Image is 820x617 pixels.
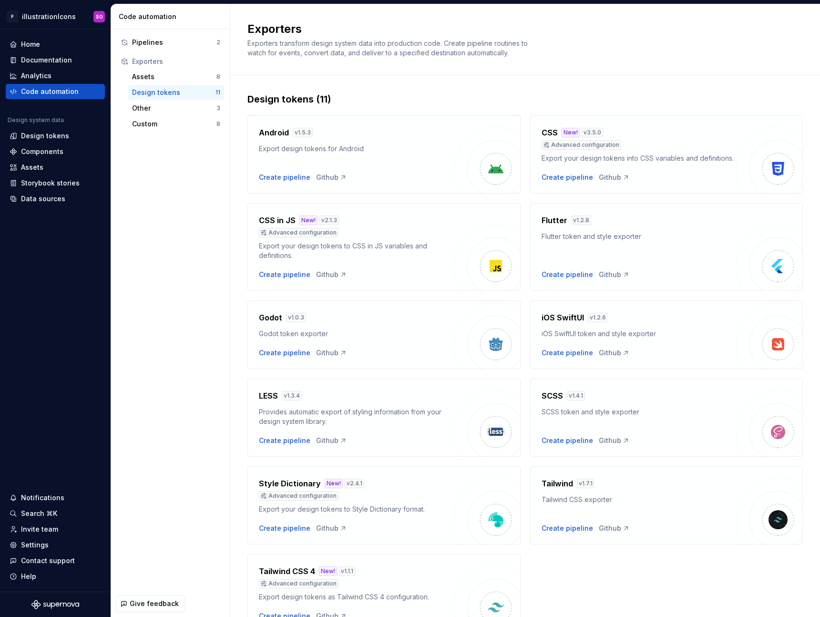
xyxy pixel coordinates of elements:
div: SCSS token and style exporter [542,407,737,417]
h2: Exporters [247,21,791,37]
button: Give feedback [116,595,185,612]
div: Create pipeline [259,524,310,533]
div: New! [325,479,343,488]
a: Github [316,348,347,358]
div: Custom [132,119,216,129]
div: v 1.7.1 [577,479,594,488]
div: Design tokens [21,131,69,141]
div: New! [562,128,580,137]
button: Create pipeline [542,173,593,182]
div: 2 [216,39,220,46]
div: Design tokens [132,88,215,97]
button: Pipelines2 [117,35,224,50]
h4: CSS in JS [259,215,296,226]
div: Exporters [132,57,220,66]
div: Design system data [8,116,64,124]
div: Advanced configuration [259,491,338,501]
div: v 1.1.1 [339,566,355,576]
a: Code automation [6,84,105,99]
button: Create pipeline [259,270,310,279]
div: Pipelines [132,38,216,47]
a: Home [6,37,105,52]
button: Contact support [6,553,105,568]
button: Other3 [128,101,224,116]
a: Github [316,524,347,533]
button: Create pipeline [542,270,593,279]
div: Tailwind CSS exporter [542,495,737,504]
div: Other [132,103,216,113]
div: Github [599,436,630,445]
div: Provides automatic export of styling information from your design system library. [259,407,454,426]
div: Settings [21,540,49,550]
button: Design tokens11 [128,85,224,100]
div: iOS SwiftUI token and style exporter [542,329,737,339]
h4: Android [259,127,289,138]
div: New! [299,216,318,225]
button: Notifications [6,490,105,505]
div: Advanced configuration [259,579,338,588]
span: Exporters transform design system data into production code. Create pipeline routines to watch fo... [247,39,530,57]
div: Export design tokens as Tailwind CSS 4 configuration. [259,592,454,602]
div: v 1.2.6 [588,313,608,322]
div: Assets [21,163,43,172]
div: Components [21,147,63,156]
button: Create pipeline [259,436,310,445]
h4: iOS SwiftUI [542,312,584,323]
div: Notifications [21,493,64,503]
a: Github [316,270,347,279]
div: Github [599,173,630,182]
div: Code automation [119,12,226,21]
div: v 1.5.3 [293,128,313,137]
div: v 1.2.8 [571,216,591,225]
div: v 2.4.1 [345,479,364,488]
h4: Style Dictionary [259,478,321,489]
div: Advanced configuration [542,140,621,150]
a: Github [599,270,630,279]
button: Custom8 [128,116,224,132]
h4: LESS [259,390,278,401]
div: Code automation [21,87,79,96]
div: illustrationIcons [22,12,76,21]
div: Flutter token and style exporter [542,232,737,241]
div: Help [21,572,36,581]
div: v 3.5.0 [582,128,603,137]
div: Advanced configuration [259,228,338,237]
button: Create pipeline [542,348,593,358]
div: Home [21,40,40,49]
a: Components [6,144,105,159]
h4: Flutter [542,215,567,226]
div: Export your design tokens to Style Dictionary format. [259,504,454,514]
button: Create pipeline [259,348,310,358]
div: Godot token exporter [259,329,454,339]
button: Help [6,569,105,584]
div: SO [96,13,103,21]
button: Search ⌘K [6,506,105,521]
div: Contact support [21,556,75,566]
h4: SCSS [542,390,563,401]
a: Design tokens [6,128,105,144]
a: Supernova Logo [31,600,79,609]
h4: Tailwind [542,478,573,489]
button: Create pipeline [542,524,593,533]
div: Storybook stories [21,178,80,188]
a: Invite team [6,522,105,537]
a: Github [599,348,630,358]
a: Github [316,173,347,182]
a: Github [316,436,347,445]
a: Analytics [6,68,105,83]
a: Assets [6,160,105,175]
button: Assets8 [128,69,224,84]
div: Search ⌘K [21,509,57,518]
